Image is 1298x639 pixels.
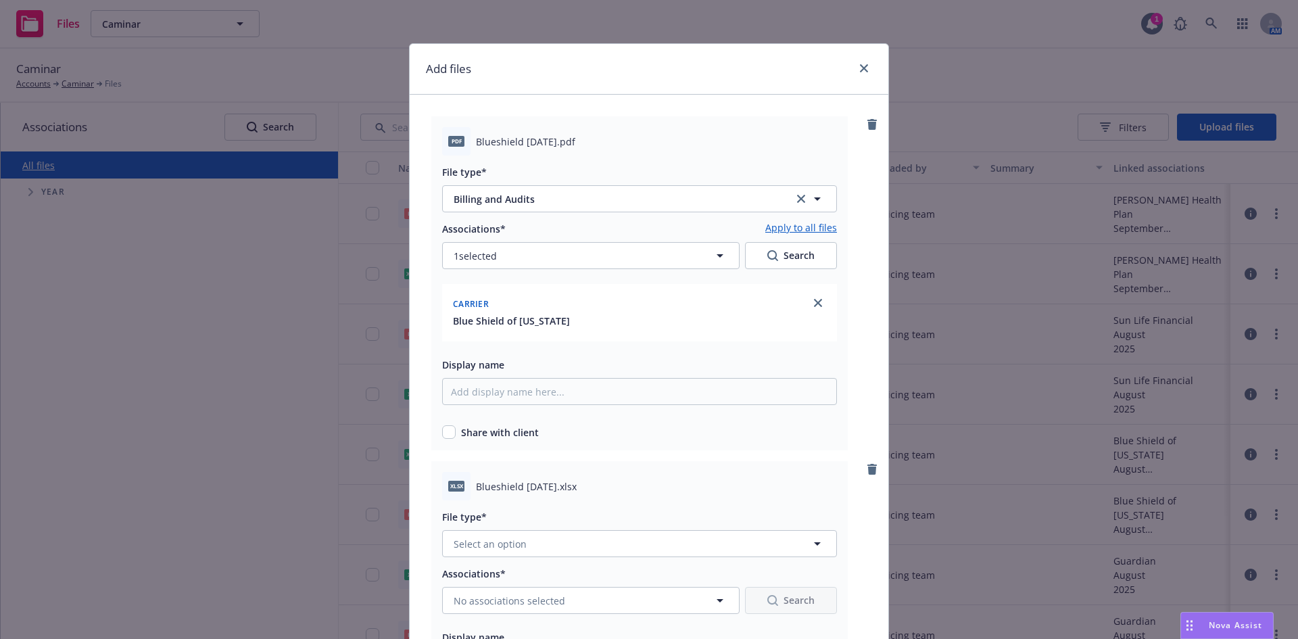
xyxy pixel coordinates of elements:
[442,358,504,371] span: Display name
[745,242,837,269] button: SearchSearch
[767,595,778,606] svg: Search
[454,192,773,206] span: Billing and Audits
[442,185,837,212] button: Billing and Auditsclear selection
[442,166,487,179] span: File type*
[442,587,740,614] button: No associations selected
[864,116,880,133] a: remove
[1180,612,1274,639] button: Nova Assist
[476,479,577,494] span: Blueshield [DATE].xlsx
[767,250,778,261] svg: Search
[442,378,837,405] input: Add display name here...
[454,537,527,551] span: Select an option
[453,314,570,328] button: Blue Shield of [US_STATE]
[448,481,464,491] span: xlsx
[864,461,880,477] a: remove
[426,60,471,78] h1: Add files
[745,587,837,614] button: SearchSearch
[765,220,837,237] a: Apply to all files
[442,222,506,235] span: Associations*
[442,567,506,580] span: Associations*
[1181,613,1198,638] div: Drag to move
[454,249,497,263] span: 1 selected
[1209,619,1262,631] span: Nova Assist
[476,135,575,149] span: Blueshield [DATE].pdf
[767,243,815,268] div: Search
[442,511,487,523] span: File type*
[810,295,826,311] a: close
[442,242,740,269] button: 1selected
[448,136,464,146] span: pdf
[454,594,565,608] span: No associations selected
[453,298,489,310] span: Carrier
[461,425,539,440] span: Share with client
[767,588,815,613] div: Search
[442,530,837,557] button: Select an option
[793,191,809,207] a: clear selection
[856,60,872,76] a: close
